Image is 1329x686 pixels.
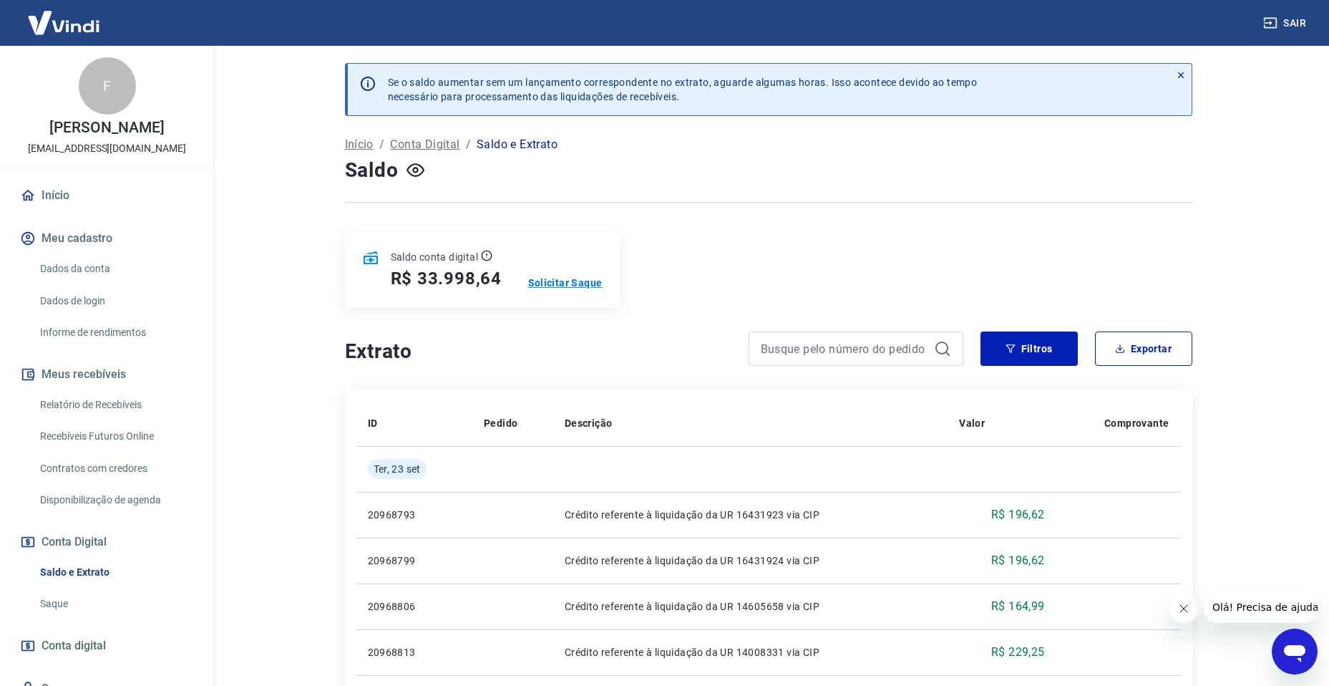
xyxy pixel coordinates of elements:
div: F [79,57,136,115]
p: Comprovante [1104,416,1169,430]
p: R$ 229,25 [991,644,1045,661]
button: Conta Digital [17,526,197,558]
img: Vindi [17,1,110,44]
a: Início [345,136,374,153]
p: Descrição [565,416,613,430]
p: 20968813 [368,645,462,660]
p: 20968793 [368,508,462,522]
button: Sair [1260,10,1312,37]
a: Disponibilização de agenda [34,485,197,515]
a: Solicitar Saque [528,276,603,290]
a: Saldo e Extrato [34,558,197,587]
p: Crédito referente à liquidação da UR 14008331 via CIP [565,645,936,660]
p: 20968799 [368,554,462,568]
h4: Extrato [345,337,731,366]
p: [EMAIL_ADDRESS][DOMAIN_NAME] [28,141,186,156]
p: Saldo e Extrato [477,136,558,153]
button: Filtros [980,332,1078,366]
p: Se o saldo aumentar sem um lançamento correspondente no extrato, aguarde algumas horas. Isso acon... [388,75,978,104]
p: Saldo conta digital [391,250,479,264]
a: Saque [34,589,197,619]
a: Dados de login [34,286,197,316]
input: Busque pelo número do pedido [761,338,928,359]
p: ID [368,416,378,430]
p: 20968806 [368,599,462,614]
a: Informe de rendimentos [34,318,197,347]
p: Valor [959,416,985,430]
p: R$ 164,99 [991,598,1045,615]
a: Início [17,180,197,211]
p: Crédito referente à liquidação da UR 16431923 via CIP [565,508,936,522]
span: Olá! Precisa de ajuda? [9,10,120,21]
h4: Saldo [345,156,399,185]
iframe: Botão para abrir a janela de mensagens [1272,629,1318,675]
p: Crédito referente à liquidação da UR 16431924 via CIP [565,554,936,568]
p: R$ 196,62 [991,552,1045,569]
h5: R$ 33.998,64 [391,267,502,290]
a: Recebíveis Futuros Online [34,422,197,451]
span: Conta digital [42,636,106,656]
a: Conta Digital [390,136,459,153]
p: Pedido [484,416,517,430]
span: Ter, 23 set [374,462,421,476]
a: Contratos com credores [34,454,197,483]
p: / [466,136,471,153]
button: Exportar [1095,332,1192,366]
a: Conta digital [17,630,197,662]
iframe: Fechar mensagem [1169,594,1198,623]
a: Dados da conta [34,254,197,284]
p: / [379,136,384,153]
p: Crédito referente à liquidação da UR 14605658 via CIP [565,599,936,614]
a: Relatório de Recebíveis [34,390,197,420]
iframe: Mensagem da empresa [1204,591,1318,623]
button: Meus recebíveis [17,359,197,390]
button: Meu cadastro [17,223,197,254]
p: R$ 196,62 [991,506,1045,523]
p: [PERSON_NAME] [49,120,164,135]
